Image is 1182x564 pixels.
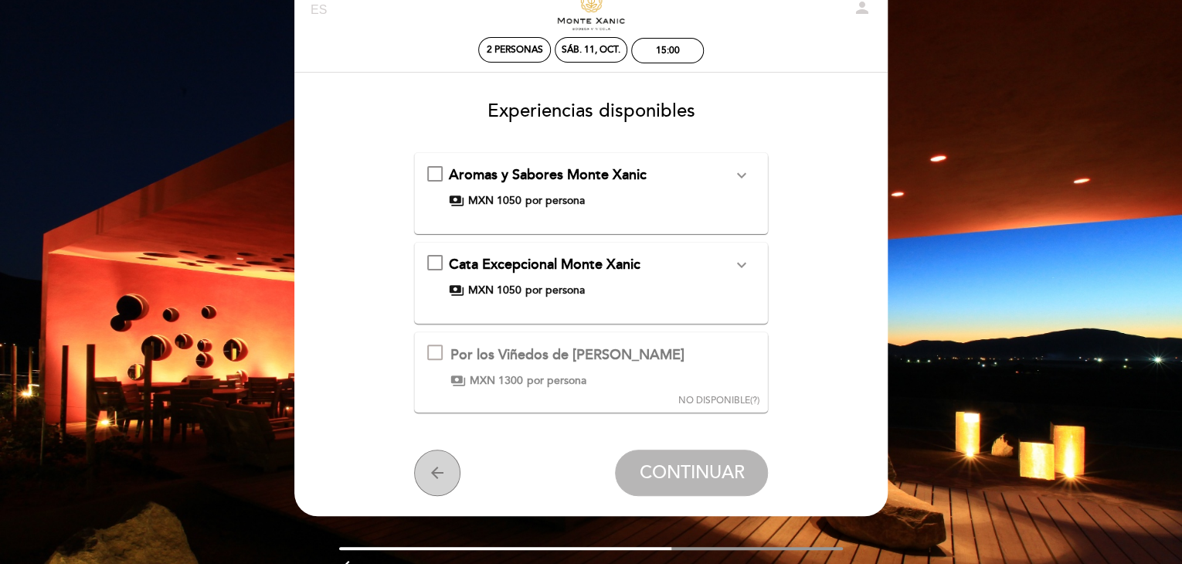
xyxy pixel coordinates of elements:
[450,345,684,365] div: Por los Viñedos de [PERSON_NAME]
[487,44,543,56] span: 2 personas
[449,256,640,273] span: Cata Excepcional Monte Xanic
[428,464,447,482] i: arrow_back
[468,193,521,209] span: MXN 1050
[527,373,586,389] span: por persona
[732,166,750,185] i: expand_more
[678,395,749,406] span: NO DISPONIBLE
[562,44,620,56] div: sáb. 11, oct.
[468,283,521,298] span: MXN 1050
[727,165,755,185] button: expand_more
[732,256,750,274] i: expand_more
[470,373,523,389] span: MXN 1300
[450,373,466,389] span: payments
[656,45,680,56] div: 15:00
[487,100,695,122] span: Experiencias disponibles
[727,255,755,275] button: expand_more
[615,450,768,496] button: CONTINUAR
[414,450,460,496] button: arrow_back
[427,165,756,209] md-checkbox: Aromas y Sabores Monte Xanic expand_more Experiencia sensorial que invita a descubrir el perfil a...
[678,394,759,407] div: (?)
[525,283,585,298] span: por persona
[673,332,763,408] button: NO DISPONIBLE(?)
[427,255,756,298] md-checkbox: Cata Excepcional Monte Xanic expand_more Esta es una cata dirigida a los entusiastas del vino que...
[449,166,647,183] span: Aromas y Sabores Monte Xanic
[639,462,744,484] span: CONTINUAR
[449,193,464,209] span: payments
[449,283,464,298] span: payments
[525,193,585,209] span: por persona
